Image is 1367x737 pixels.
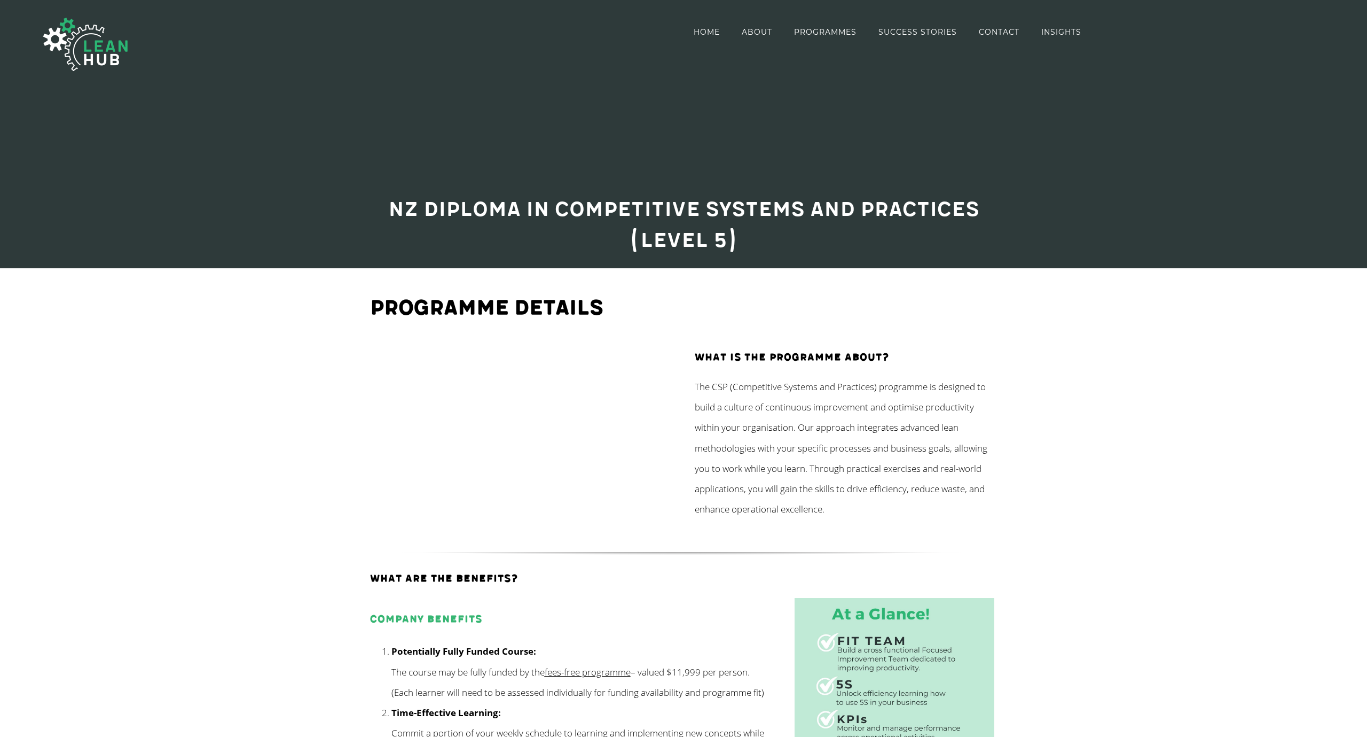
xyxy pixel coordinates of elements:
img: The Lean Hub | Optimising productivity with Lean Logo [32,6,139,82]
span: The CSP (Competitive Systems and Practices) programme is designed to build a culture of continuou... [695,381,987,516]
strong: Time-Effective Learning: [391,707,501,719]
span: INSIGHTS [1041,28,1081,36]
strong: What is the programme about? [695,351,890,363]
a: fees-free programme [545,666,631,678]
span: PROGRAMMES [794,28,857,36]
span: CONTACT [979,28,1019,36]
span: SUCCESS STORIES [878,28,957,36]
nav: Main Menu [694,1,1081,63]
span: The course may be fully funded by the – valued $11,999 per person. (Each learner will need to be ... [391,645,764,699]
a: SUCCESS STORIES [878,1,957,63]
strong: Potentially Fully Funded Course: [391,645,536,657]
strong: Programme details [370,296,603,321]
iframe: NZQA CSP L5 - Course Intro - The Lean Hub [370,347,669,515]
a: INSIGHTS [1041,1,1081,63]
span: ABOUT [742,28,772,36]
span: (Level 5) [628,228,739,253]
span: HOME [694,28,720,36]
strong: Company benefits [370,613,482,625]
a: HOME [694,1,720,63]
a: ABOUT [742,1,772,63]
a: PROGRAMMES [794,1,857,63]
strong: What are the benefits? [370,572,518,585]
span: NZ Diploma in Competitive Systems and Practices [388,197,979,222]
a: CONTACT [979,1,1019,63]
